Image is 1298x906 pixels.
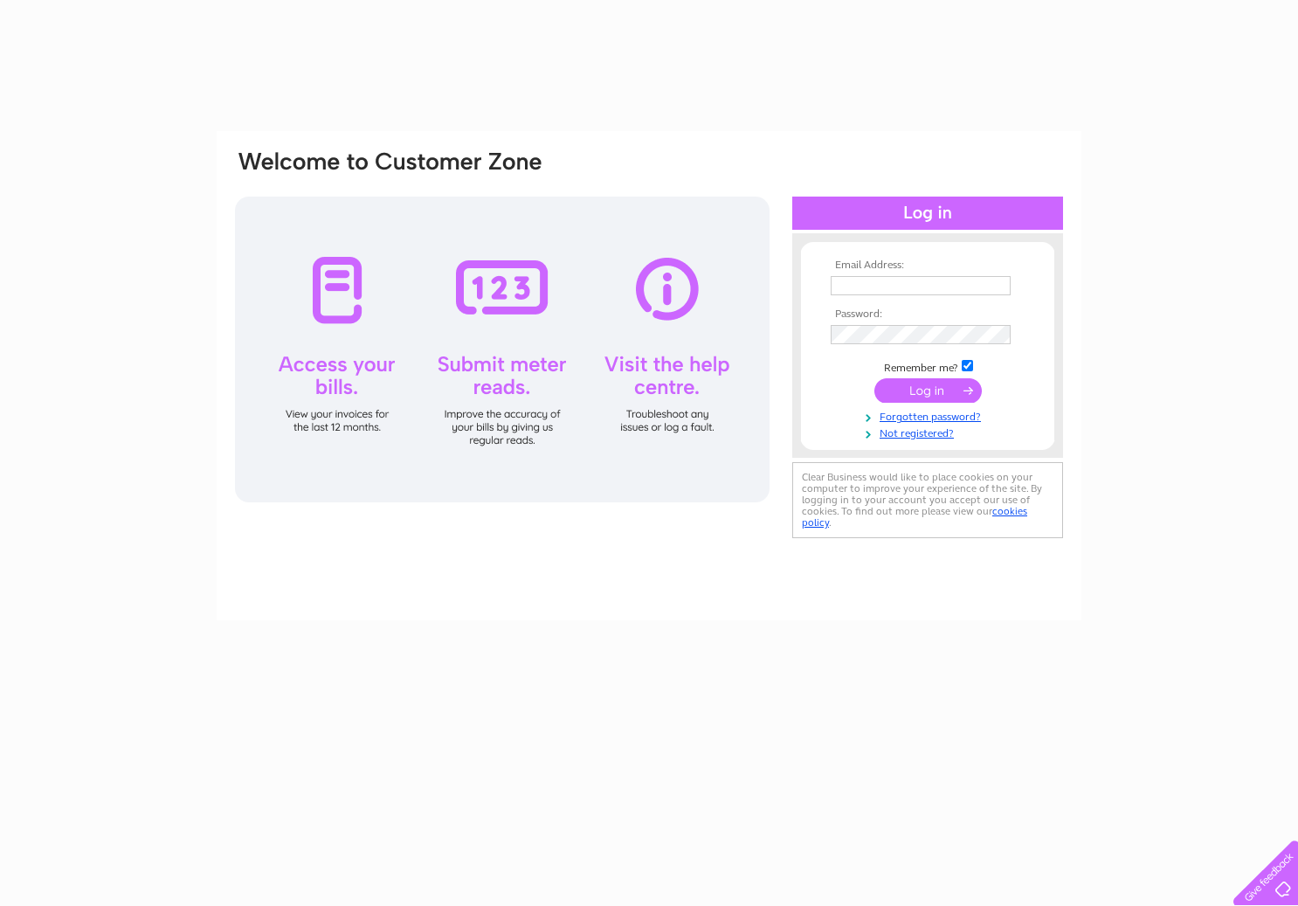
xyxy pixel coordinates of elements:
input: Submit [874,378,982,403]
th: Email Address: [826,259,1029,272]
a: cookies policy [802,505,1027,529]
div: Clear Business would like to place cookies on your computer to improve your experience of the sit... [792,462,1063,538]
td: Remember me? [826,357,1029,375]
a: Not registered? [831,424,1029,440]
a: Forgotten password? [831,407,1029,424]
th: Password: [826,308,1029,321]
